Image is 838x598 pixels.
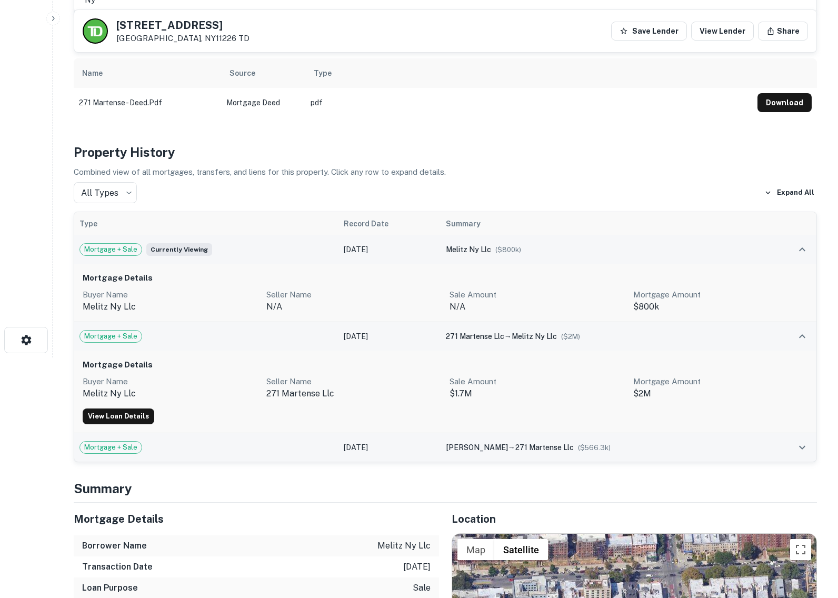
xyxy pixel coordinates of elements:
[82,540,147,552] h6: Borrower Name
[83,272,808,284] h6: Mortgage Details
[578,444,611,452] span: ($ 566.3k )
[80,244,142,255] span: Mortgage + Sale
[495,246,521,254] span: ($ 800k )
[74,479,817,498] h4: Summary
[74,182,137,203] div: All Types
[82,582,138,594] h6: Loan Purpose
[83,301,258,313] p: melitz ny llc
[146,243,212,256] span: Currently viewing
[793,241,811,258] button: expand row
[446,245,491,254] span: melitz ny llc
[785,514,838,564] iframe: Chat Widget
[450,387,625,400] p: $1.7M
[82,561,153,573] h6: Transaction Date
[691,22,754,41] a: View Lender
[221,88,305,117] td: Mortgage Deed
[441,212,764,235] th: Summary
[515,443,574,452] span: 271 martense llc
[83,288,258,301] p: Buyer Name
[74,166,817,178] p: Combined view of all mortgages, transfers, and liens for this property. Click any row to expand d...
[758,22,808,41] button: Share
[446,332,504,341] span: 271 martense llc
[450,288,625,301] p: Sale Amount
[266,301,442,313] p: n/a
[793,438,811,456] button: expand row
[74,212,338,235] th: Type
[338,235,441,264] td: [DATE]
[266,387,442,400] p: 271 martense llc
[633,375,809,388] p: Mortgage Amount
[266,375,442,388] p: Seller Name
[338,322,441,351] td: [DATE]
[457,539,494,560] button: Show street map
[74,58,221,88] th: Name
[633,288,809,301] p: Mortgage Amount
[561,333,580,341] span: ($ 2M )
[83,359,808,371] h6: Mortgage Details
[74,143,817,162] h4: Property History
[446,443,508,452] span: [PERSON_NAME]
[793,327,811,345] button: expand row
[450,301,625,313] p: N/A
[82,67,103,79] div: Name
[633,301,809,313] p: $800k
[230,67,255,79] div: Source
[266,288,442,301] p: Seller Name
[238,34,250,43] a: TD
[450,375,625,388] p: Sale Amount
[757,93,812,112] button: Download
[83,408,154,424] a: View Loan Details
[116,20,250,31] h5: [STREET_ADDRESS]
[305,88,752,117] td: pdf
[403,561,431,573] p: [DATE]
[377,540,431,552] p: melitz ny llc
[80,442,142,453] span: Mortgage + Sale
[74,58,817,117] div: scrollable content
[314,67,332,79] div: Type
[512,332,557,341] span: melitz ny llc
[83,387,258,400] p: melitz ny llc
[452,511,817,527] h5: Location
[611,22,687,41] button: Save Lender
[633,387,809,400] p: $2M
[762,185,817,201] button: Expand All
[116,34,250,43] p: [GEOGRAPHIC_DATA], NY11226
[221,58,305,88] th: Source
[80,331,142,342] span: Mortgage + Sale
[305,58,752,88] th: Type
[446,331,759,342] div: →
[74,88,221,117] td: 271 martense - deed.pdf
[83,375,258,388] p: Buyer Name
[338,433,441,462] td: [DATE]
[413,582,431,594] p: sale
[446,442,759,453] div: →
[338,212,441,235] th: Record Date
[494,539,548,560] button: Show satellite imagery
[74,511,439,527] h5: Mortgage Details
